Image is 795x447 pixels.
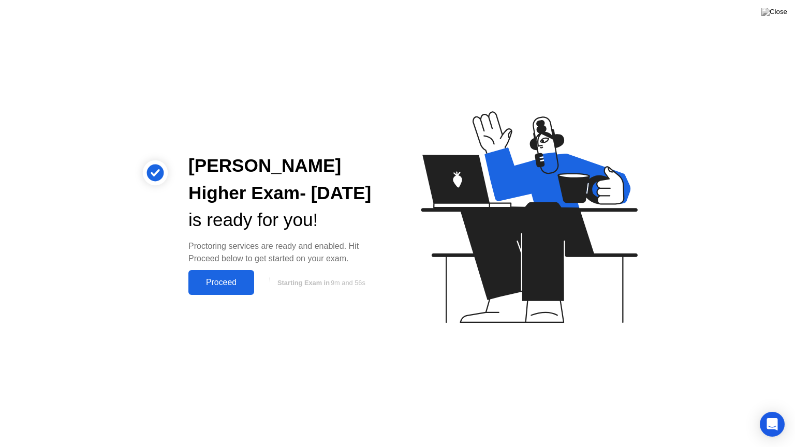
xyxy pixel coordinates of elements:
[761,8,787,16] img: Close
[188,270,254,295] button: Proceed
[760,412,785,437] div: Open Intercom Messenger
[331,279,365,287] span: 9m and 56s
[192,278,251,287] div: Proceed
[188,240,381,265] div: Proctoring services are ready and enabled. Hit Proceed below to get started on your exam.
[188,152,381,207] div: [PERSON_NAME] Higher Exam- [DATE]
[188,206,381,234] div: is ready for you!
[259,273,381,292] button: Starting Exam in9m and 56s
